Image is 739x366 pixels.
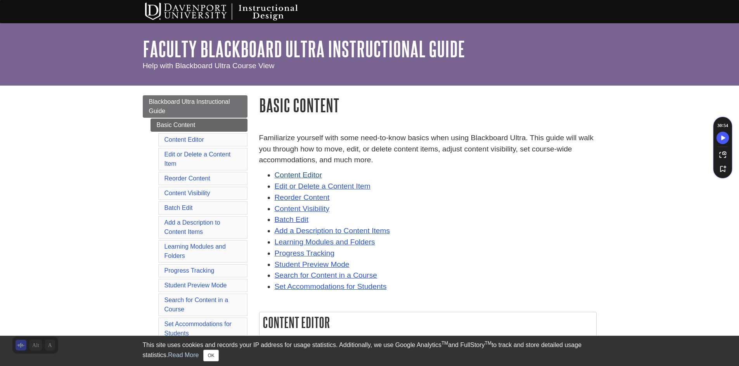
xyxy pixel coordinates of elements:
[485,340,492,346] sup: TM
[139,2,325,21] img: Davenport University Instructional Design
[164,175,210,182] a: Reorder Content
[164,219,220,235] a: Add a Description to Content Items
[275,171,322,179] a: Content Editor
[143,37,465,61] a: Faculty Blackboard Ultra Instructional Guide
[275,215,308,223] a: Batch Edit
[259,132,597,166] p: Familiarize yourself with some need-to-know basics when using Blackboard Ultra. This guide will w...
[275,238,375,246] a: Learning Modules and Folders
[260,312,596,333] h2: Content Editor
[168,352,199,358] a: Read More
[164,136,204,143] a: Content Editor
[164,204,193,211] a: Batch Edit
[275,204,330,213] a: Content Visibility
[275,260,350,268] a: Student Preview Mode
[164,282,227,289] a: Student Preview Mode
[149,98,230,114] span: Blackboard Ultra Instructional Guide
[143,62,275,70] span: Help with Blackboard Ultra Course View
[275,271,377,279] a: Search for Content in a Course
[164,151,231,167] a: Edit or Delete a Content Item
[275,193,330,201] a: Reorder Content
[275,282,387,290] a: Set Accommodations for Students
[164,243,226,259] a: Learning Modules and Folders
[275,182,370,190] a: Edit or Delete a Content Item
[143,95,247,118] a: Blackboard Ultra Instructional Guide
[441,340,448,346] sup: TM
[259,95,597,115] h1: Basic Content
[164,190,210,196] a: Content Visibility
[275,227,390,235] a: Add a Description to Content Items
[275,249,335,257] a: Progress Tracking
[164,297,228,313] a: Search for Content in a Course
[164,321,232,337] a: Set Accommodations for Students
[143,340,597,361] div: This site uses cookies and records your IP address for usage statistics. Additionally, we use Goo...
[203,350,218,361] button: Close
[164,267,215,274] a: Progress Tracking
[151,119,247,132] a: Basic Content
